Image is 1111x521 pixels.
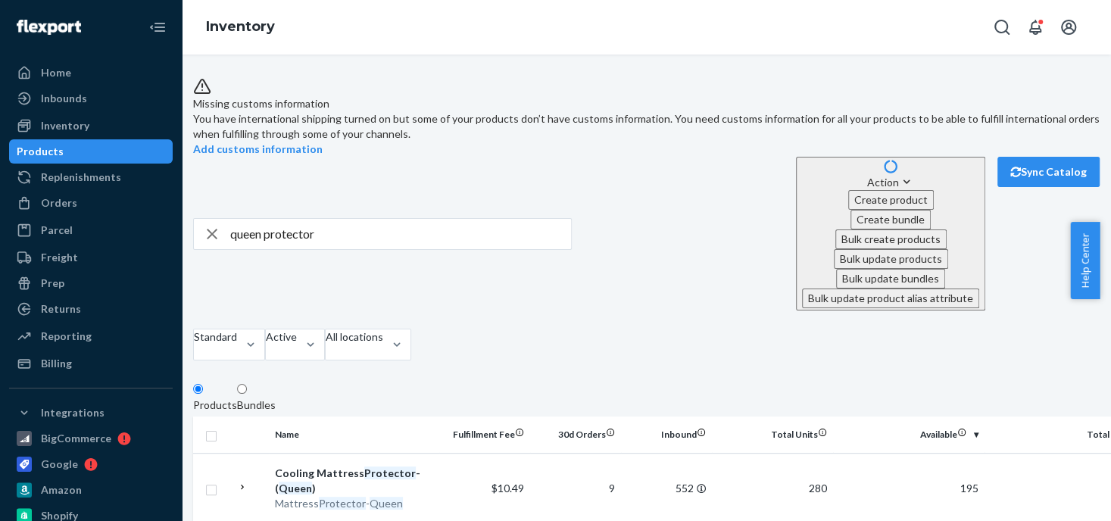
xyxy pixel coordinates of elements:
a: Parcel [9,218,173,242]
a: Inventory [206,18,275,35]
div: Freight [41,250,78,265]
a: Inbounds [9,86,173,111]
a: Google [9,452,173,476]
th: 30d Orders [530,416,621,453]
a: Freight [9,245,173,270]
input: Standard [194,345,195,360]
div: All locations [326,329,383,345]
button: Bulk update bundles [836,269,945,289]
th: Total Units [712,416,833,453]
div: Billing [41,356,72,371]
a: Orders [9,191,173,215]
a: Replenishments [9,165,173,189]
div: BigCommerce [41,431,111,446]
button: Help Center [1070,222,1100,299]
div: Amazon [41,482,82,498]
input: Active [266,345,267,360]
div: You have international shipping turned on but some of your products don’t have customs informatio... [193,111,1100,142]
span: Bulk update bundles [842,272,939,285]
div: Inbounds [41,91,87,106]
span: Create bundle [857,213,925,226]
a: Products [9,139,173,164]
div: Google [41,457,78,472]
div: Parcel [41,223,73,238]
div: Replenishments [41,170,121,185]
button: Close Navigation [142,12,173,42]
button: Sync Catalog [997,157,1100,187]
div: Prep [41,276,64,291]
div: Inventory [41,118,89,133]
span: 280 [809,482,827,494]
button: Bulk update products [834,249,948,269]
span: Create product [854,193,928,206]
em: Protector [319,497,366,510]
button: Open notifications [1020,12,1050,42]
a: Add customs information [193,142,323,155]
div: Products [17,144,64,159]
em: Protector [364,466,416,479]
button: Open account menu [1053,12,1084,42]
div: Cooling Mattress - ( ) [275,466,433,496]
ol: breadcrumbs [194,5,287,49]
input: Bundles [237,384,247,394]
div: Active [266,329,297,345]
span: 195 [960,482,978,494]
div: Action [802,174,979,190]
span: Missing customs information [193,97,329,110]
a: Returns [9,297,173,321]
button: Bulk update product alias attribute [802,289,979,308]
span: Bulk update products [840,252,942,265]
th: Inbound [621,416,712,453]
button: Open Search Box [987,12,1017,42]
div: Integrations [41,405,105,420]
button: Create product [848,190,934,210]
button: Create bundle [850,210,931,229]
span: $10.49 [492,482,524,494]
div: Reporting [41,329,92,344]
th: Name [269,416,439,453]
span: Bulk create products [841,232,941,245]
button: Bulk create products [835,229,947,249]
div: Home [41,65,71,80]
div: Bundles [237,398,276,413]
a: Inventory [9,114,173,138]
input: Products [193,384,203,394]
a: Amazon [9,478,173,502]
button: ActionCreate productCreate bundleBulk create productsBulk update productsBulk update bundlesBulk ... [796,157,985,310]
em: Queen [279,482,312,494]
div: Orders [41,195,77,211]
a: Reporting [9,324,173,348]
input: All locations [326,345,327,360]
img: Flexport logo [17,20,81,35]
em: Queen [370,497,403,510]
input: Search inventory by name or sku [230,219,571,249]
th: Available [833,416,985,453]
div: Standard [194,329,237,345]
div: Mattress - [275,496,433,511]
a: Home [9,61,173,85]
div: Products [193,398,237,413]
a: Billing [9,351,173,376]
div: Returns [41,301,81,317]
th: Fulfillment Fee [439,416,530,453]
button: Integrations [9,401,173,425]
span: Bulk update product alias attribute [808,292,973,304]
a: Prep [9,271,173,295]
a: BigCommerce [9,426,173,451]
